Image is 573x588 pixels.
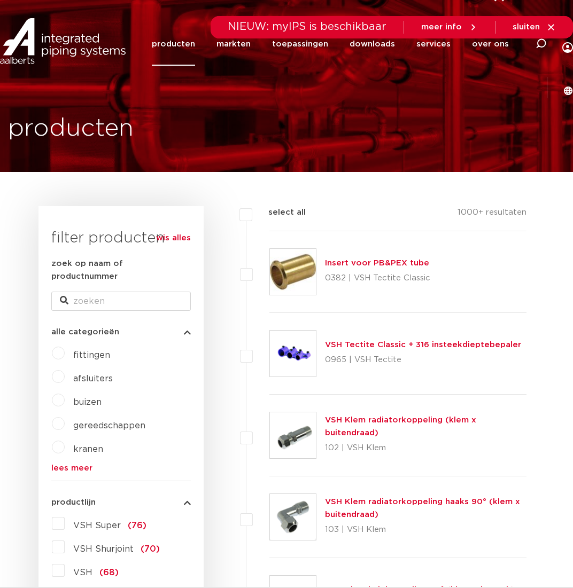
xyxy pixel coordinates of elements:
[270,494,316,540] img: Thumbnail for VSH Klem radiatorkoppeling haaks 90° (klem x buitendraad)
[270,412,316,458] img: Thumbnail for VSH Klem radiatorkoppeling (klem x buitendraad)
[421,23,462,31] span: meer info
[325,416,476,437] a: VSH Klem radiatorkoppeling (klem x buitendraad)
[99,568,119,577] span: (68)
[8,112,134,146] h1: producten
[51,257,191,283] label: zoek op naam of productnummer
[325,270,430,287] p: 0382 | VSH Tectite Classic
[421,22,478,32] a: meer info
[252,206,306,219] label: select all
[562,19,573,69] div: my IPS
[472,22,509,66] a: over ons
[216,22,251,66] a: markten
[270,249,316,295] img: Thumbnail for Insert voor PB&PEX tube
[73,568,92,577] span: VSH
[350,22,395,66] a: downloads
[325,341,521,349] a: VSH Tectite Classic + 316 insteekdieptebepaler
[73,398,102,406] a: buizen
[51,498,191,506] button: productlijn
[152,22,195,66] a: producten
[128,521,146,530] span: (76)
[513,22,556,32] a: sluiten
[152,22,509,66] nav: Menu
[458,206,526,223] p: 1000+ resultaten
[73,545,134,553] span: VSH Shurjoint
[156,232,191,245] a: wis alles
[416,22,451,66] a: services
[73,445,103,453] a: kranen
[325,521,526,538] p: 103 | VSH Klem
[51,228,191,249] h3: filter producten
[325,351,521,369] p: 0965 | VSH Tectite
[73,421,145,430] a: gereedschappen
[272,22,328,66] a: toepassingen
[325,440,526,457] p: 102 | VSH Klem
[141,545,160,553] span: (70)
[51,498,96,506] span: productlijn
[51,328,119,336] span: alle categorieën
[51,464,191,472] a: lees meer
[228,21,386,32] span: NIEUW: myIPS is beschikbaar
[270,331,316,377] img: Thumbnail for VSH Tectite Classic + 316 insteekdieptebepaler
[51,328,191,336] button: alle categorieën
[51,292,191,311] input: zoeken
[73,521,121,530] span: VSH Super
[73,351,110,359] a: fittingen
[73,374,113,383] a: afsluiters
[513,23,540,31] span: sluiten
[325,259,429,267] a: Insert voor PB&PEX tube
[325,498,520,519] a: VSH Klem radiatorkoppeling haaks 90° (klem x buitendraad)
